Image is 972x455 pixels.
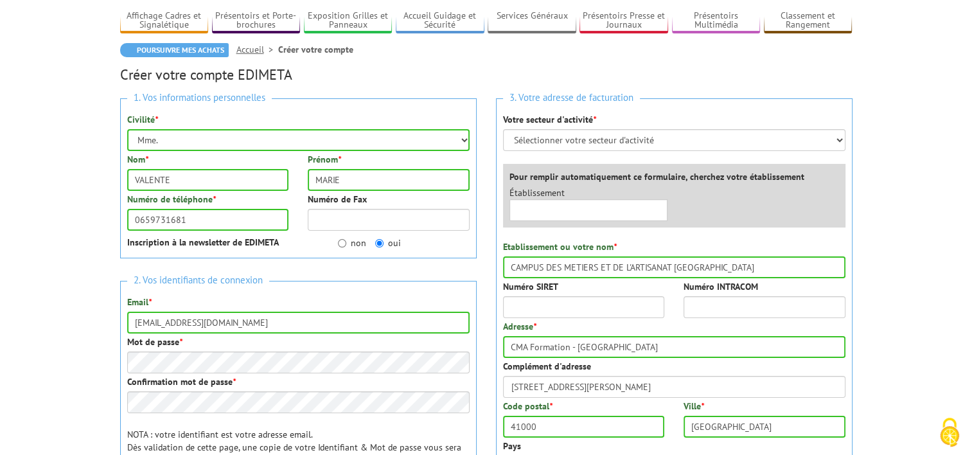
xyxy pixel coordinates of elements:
[375,239,384,247] input: oui
[308,193,367,206] label: Numéro de Fax
[304,10,393,31] a: Exposition Grilles et Panneaux
[503,440,521,452] label: Pays
[503,89,640,107] span: 3. Votre adresse de facturation
[127,236,279,248] strong: Inscription à la newsletter de EDIMETA
[933,416,966,449] img: Cookies (fenêtre modale)
[927,411,972,455] button: Cookies (fenêtre modale)
[509,170,804,183] label: Pour remplir automatiquement ce formulaire, cherchez votre établissement
[764,10,853,31] a: Classement et Rangement
[684,280,758,293] label: Numéro INTRACOM
[503,280,558,293] label: Numéro SIRET
[236,44,278,55] a: Accueil
[120,67,853,82] h2: Créer votre compte EDIMETA
[503,360,591,373] label: Complément d'adresse
[500,186,678,221] div: Établissement
[684,400,704,413] label: Ville
[127,113,158,126] label: Civilité
[127,335,182,348] label: Mot de passe
[120,10,209,31] a: Affichage Cadres et Signalétique
[308,153,341,166] label: Prénom
[127,296,152,308] label: Email
[396,10,484,31] a: Accueil Guidage et Sécurité
[127,193,216,206] label: Numéro de téléphone
[503,400,552,413] label: Code postal
[488,10,576,31] a: Services Généraux
[503,320,536,333] label: Adresse
[503,240,617,253] label: Etablissement ou votre nom
[127,89,272,107] span: 1. Vos informations personnelles
[338,236,366,249] label: non
[120,43,229,57] a: Poursuivre mes achats
[375,236,401,249] label: oui
[127,375,236,388] label: Confirmation mot de passe
[212,10,301,31] a: Présentoirs et Porte-brochures
[503,113,596,126] label: Votre secteur d'activité
[127,272,269,289] span: 2. Vos identifiants de connexion
[672,10,761,31] a: Présentoirs Multimédia
[579,10,668,31] a: Présentoirs Presse et Journaux
[338,239,346,247] input: non
[278,43,353,56] li: Créer votre compte
[127,153,148,166] label: Nom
